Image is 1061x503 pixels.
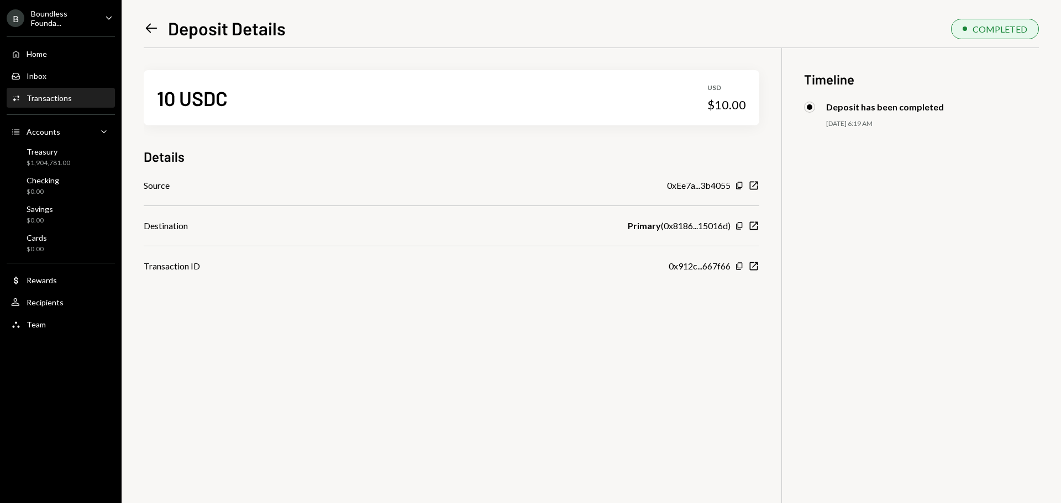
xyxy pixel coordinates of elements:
[27,233,47,242] div: Cards
[27,216,53,225] div: $0.00
[144,219,188,232] div: Destination
[27,147,70,156] div: Treasury
[27,298,64,307] div: Recipients
[7,201,115,227] a: Savings$0.00
[7,292,115,312] a: Recipients
[7,172,115,199] a: Checking$0.00
[144,179,170,192] div: Source
[628,219,661,232] b: Primary
[826,119,1039,129] div: [DATE] 6:19 AM
[144,147,185,166] h3: Details
[7,121,115,141] a: Accounts
[804,70,1039,88] h3: Timeline
[7,44,115,63] a: Home
[27,127,60,136] div: Accounts
[7,230,115,256] a: Cards$0.00
[27,245,47,254] div: $0.00
[667,179,731,192] div: 0xEe7a...3b4055
[7,270,115,290] a: Rewards
[27,49,47,59] div: Home
[168,17,286,39] h1: Deposit Details
[707,97,746,113] div: $10.00
[7,66,115,86] a: Inbox
[27,93,72,103] div: Transactions
[628,219,731,232] div: ( 0x8186...15016d )
[144,260,200,273] div: Transaction ID
[669,260,731,273] div: 0x912c...667f66
[707,83,746,93] div: USD
[7,314,115,334] a: Team
[27,187,59,197] div: $0.00
[31,9,96,28] div: Boundless Founda...
[7,9,24,27] div: B
[826,102,944,112] div: Deposit has been completed
[7,88,115,108] a: Transactions
[27,276,57,285] div: Rewards
[7,144,115,170] a: Treasury$1,904,781.00
[27,204,53,214] div: Savings
[157,86,228,110] div: 10 USDC
[27,158,70,168] div: $1,904,781.00
[27,320,46,329] div: Team
[973,24,1027,34] div: COMPLETED
[27,176,59,185] div: Checking
[27,71,46,81] div: Inbox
